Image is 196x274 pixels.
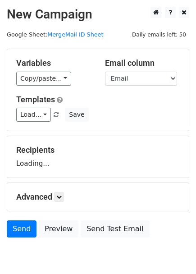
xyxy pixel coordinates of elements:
[16,145,180,155] h5: Recipients
[7,7,189,22] h2: New Campaign
[47,31,103,38] a: MergeMail ID Sheet
[7,31,103,38] small: Google Sheet:
[7,220,36,237] a: Send
[16,95,55,104] a: Templates
[16,108,51,122] a: Load...
[129,30,189,40] span: Daily emails left: 50
[16,72,71,86] a: Copy/paste...
[16,145,180,169] div: Loading...
[16,192,180,202] h5: Advanced
[16,58,91,68] h5: Variables
[81,220,149,237] a: Send Test Email
[105,58,180,68] h5: Email column
[39,220,78,237] a: Preview
[65,108,88,122] button: Save
[129,31,189,38] a: Daily emails left: 50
